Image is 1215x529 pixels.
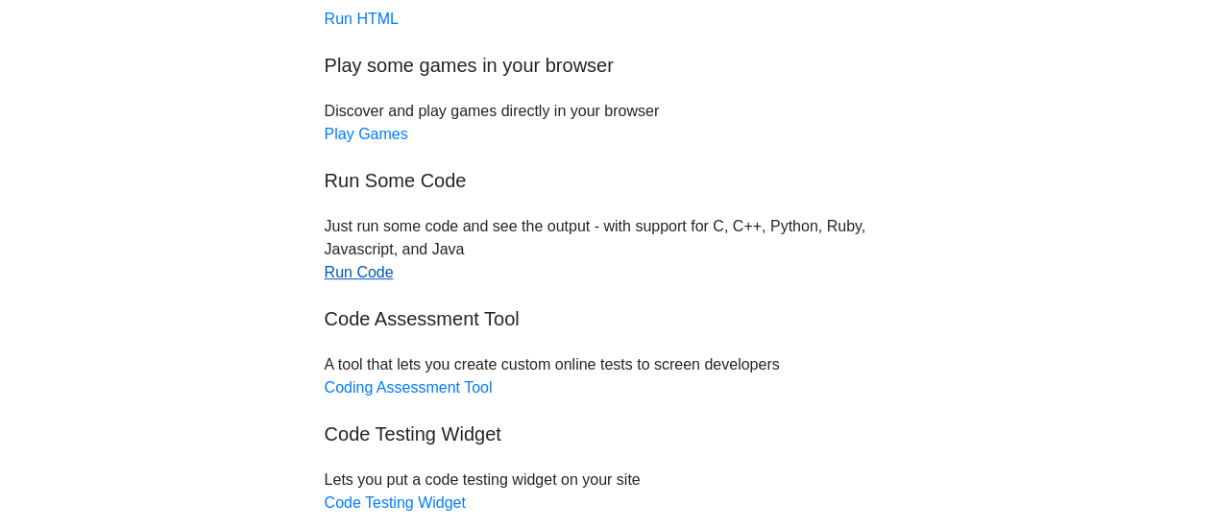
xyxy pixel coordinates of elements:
[325,379,493,396] a: Coding Assessment Tool
[325,422,891,445] h5: Code Testing Widget
[325,126,408,142] a: Play Games
[325,169,891,192] h5: Run Some Code
[325,307,891,330] h5: Code Assessment Tool
[325,494,466,511] a: Code Testing Widget
[325,11,399,27] a: Run HTML
[325,54,891,77] h5: Play some games in your browser
[325,264,394,280] a: Run Code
